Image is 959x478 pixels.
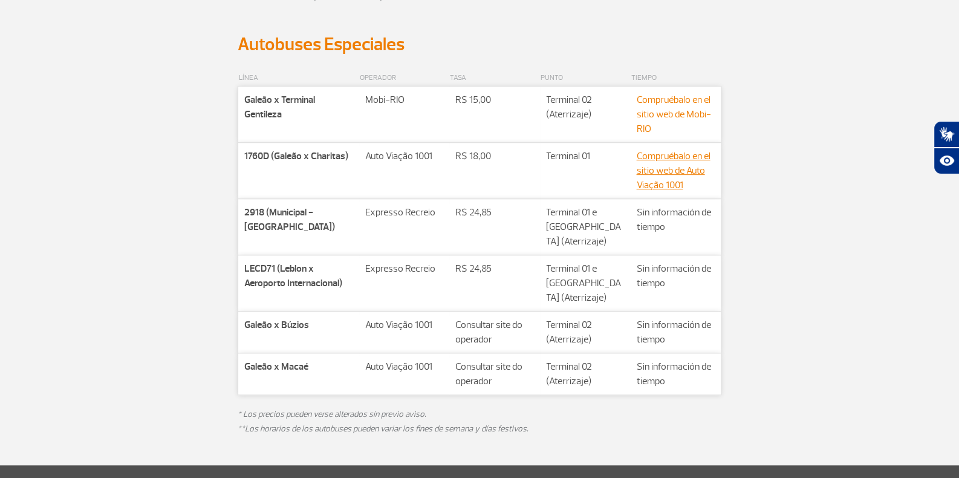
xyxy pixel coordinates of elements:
[238,33,721,56] h2: Autobuses Especiales
[540,143,631,199] td: Terminal 01
[365,205,443,220] p: Expresso Recreio
[540,312,631,353] td: Terminal 02 (Aterrizaje)
[238,409,528,434] em: * Los precios pueden verse alterados sin previo aviso. **Los horarios de los autobuses pueden var...
[934,121,959,174] div: Plugin de acessibilidade da Hand Talk.
[239,71,359,85] p: LÍNEA
[244,150,348,162] strong: 1760D (Galeão x Charitas)
[540,70,631,87] th: PUNTO
[637,94,711,135] a: Compruébalo en el sitio web de Mobi-RIO
[455,359,534,388] p: Consultar site do operador
[244,206,335,233] strong: 2918 (Municipal - [GEOGRAPHIC_DATA])
[934,121,959,148] button: Abrir tradutor de língua de sinais.
[244,263,342,289] strong: LECD71 (Leblon x Aeroporto Internacional)
[455,149,534,163] p: R$ 18,00
[455,318,534,347] p: Consultar site do operador
[637,205,715,234] p: Sin información de tiempo
[631,71,721,85] p: TIEMPO
[244,94,315,120] strong: Galeão x Terminal Gentileza
[365,359,443,374] p: Auto Viação 1001
[365,149,443,163] p: Auto Viação 1001
[455,261,534,276] p: R$ 24,85
[450,71,539,85] p: TASA
[637,150,710,191] a: Compruébalo en el sitio web de Auto Viação 1001
[540,87,631,143] td: Terminal 02 (Aterrizaje)
[637,318,715,347] p: Sin información de tiempo
[365,318,443,332] p: Auto Viação 1001
[360,71,449,85] p: OPERADOR
[359,255,449,312] td: Expresso Recreio
[637,261,715,290] p: Sin información de tiempo
[540,199,631,255] td: Terminal 01 e [GEOGRAPHIC_DATA] (Aterrizaje)
[455,93,534,107] p: R$ 15,00
[540,255,631,312] td: Terminal 01 e [GEOGRAPHIC_DATA] (Aterrizaje)
[637,359,715,388] p: Sin información de tiempo
[244,319,309,331] strong: Galeão x Búzios
[540,353,631,395] td: Terminal 02 (Aterrizaje)
[934,148,959,174] button: Abrir recursos assistivos.
[244,361,308,373] strong: Galeão x Macaé
[455,205,534,220] p: R$ 24,85
[365,93,443,107] p: Mobi-RIO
